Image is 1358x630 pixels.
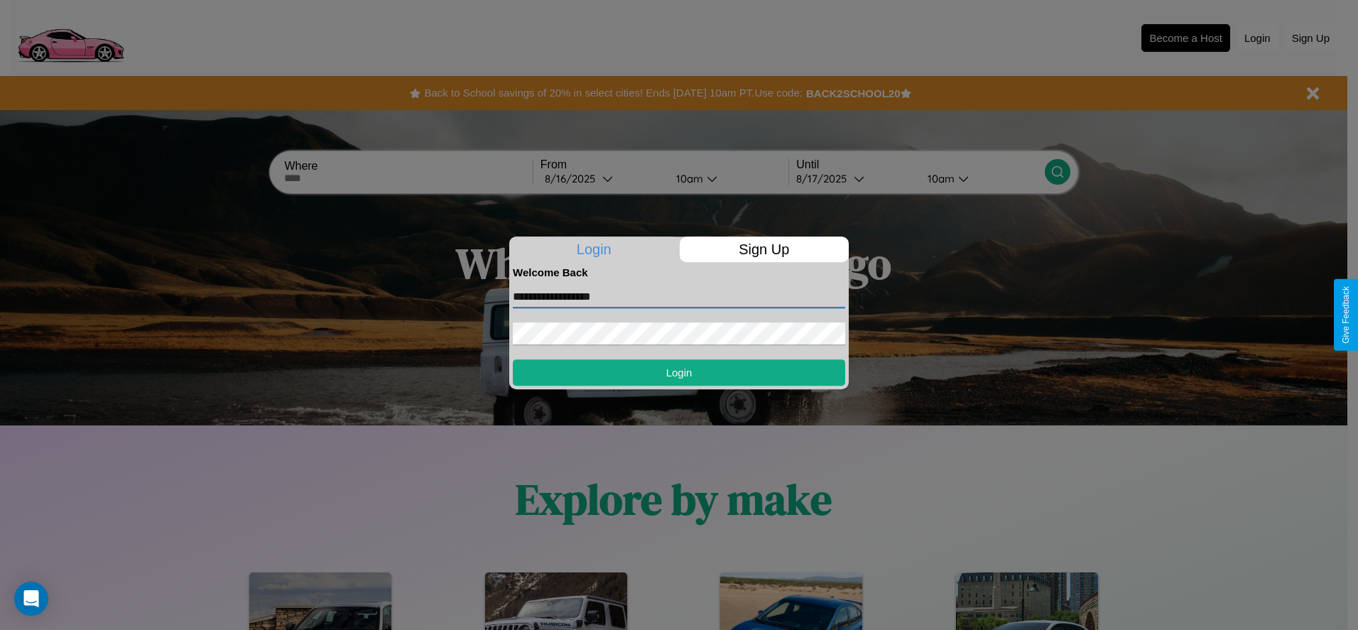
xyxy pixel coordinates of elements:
[513,359,845,386] button: Login
[680,237,849,262] p: Sign Up
[14,582,48,616] div: Open Intercom Messenger
[1341,286,1351,344] div: Give Feedback
[513,266,845,278] h4: Welcome Back
[509,237,679,262] p: Login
